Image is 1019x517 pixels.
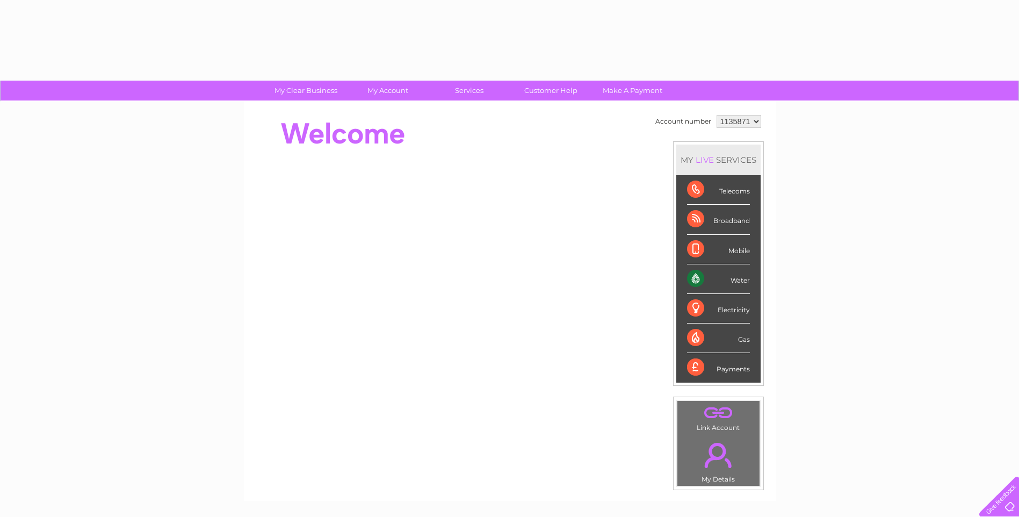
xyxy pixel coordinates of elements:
div: Broadband [687,205,750,234]
div: Payments [687,353,750,382]
div: Gas [687,324,750,353]
a: Customer Help [507,81,595,100]
a: . [680,436,757,474]
div: Mobile [687,235,750,264]
a: Make A Payment [588,81,677,100]
td: My Details [677,434,760,486]
a: . [680,404,757,422]
div: LIVE [693,155,716,165]
a: My Account [343,81,432,100]
div: Electricity [687,294,750,324]
div: Water [687,264,750,294]
td: Account number [653,112,714,131]
a: My Clear Business [262,81,350,100]
td: Link Account [677,400,760,434]
div: Telecoms [687,175,750,205]
div: MY SERVICES [676,145,761,175]
a: Services [425,81,514,100]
